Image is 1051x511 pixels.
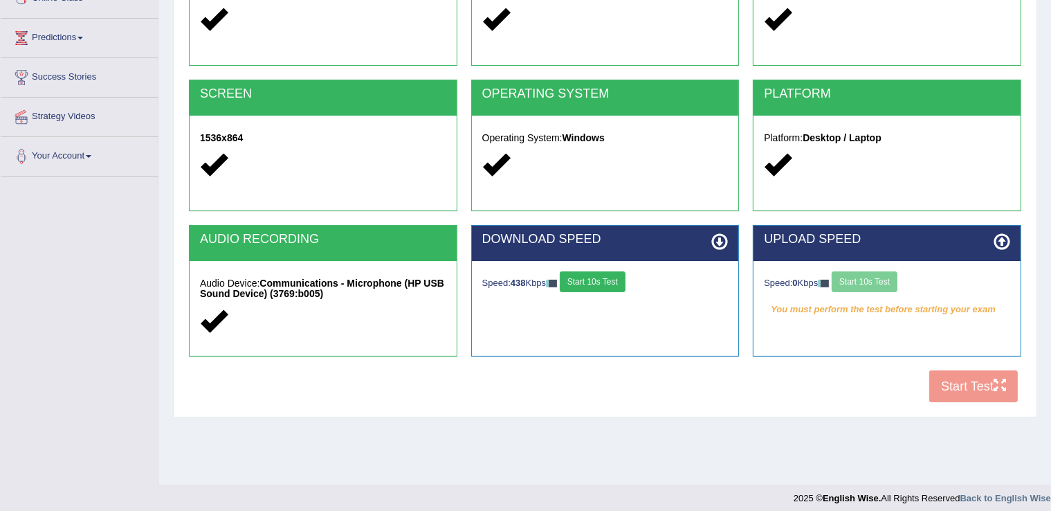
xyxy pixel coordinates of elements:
h2: DOWNLOAD SPEED [482,233,729,246]
h5: Audio Device: [200,278,446,300]
h2: PLATFORM [764,87,1010,101]
strong: English Wise. [823,493,881,503]
h2: SCREEN [200,87,446,101]
h2: UPLOAD SPEED [764,233,1010,246]
strong: Windows [563,132,605,143]
strong: Communications - Microphone (HP USB Sound Device) (3769:b005) [200,278,444,299]
h2: AUDIO RECORDING [200,233,446,246]
strong: 0 [793,278,798,288]
strong: 1536x864 [200,132,243,143]
strong: 438 [511,278,526,288]
h2: OPERATING SYSTEM [482,87,729,101]
a: Strategy Videos [1,98,158,132]
a: Predictions [1,19,158,53]
button: Start 10s Test [560,271,625,292]
img: ajax-loader-fb-connection.gif [818,280,829,287]
h5: Operating System: [482,133,729,143]
a: Success Stories [1,58,158,93]
em: You must perform the test before starting your exam [764,299,1010,320]
div: Speed: Kbps [764,271,1010,296]
img: ajax-loader-fb-connection.gif [546,280,557,287]
h5: Platform: [764,133,1010,143]
strong: Desktop / Laptop [803,132,881,143]
a: Your Account [1,137,158,172]
a: Back to English Wise [960,493,1051,503]
div: 2025 © All Rights Reserved [794,485,1051,505]
div: Speed: Kbps [482,271,729,296]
